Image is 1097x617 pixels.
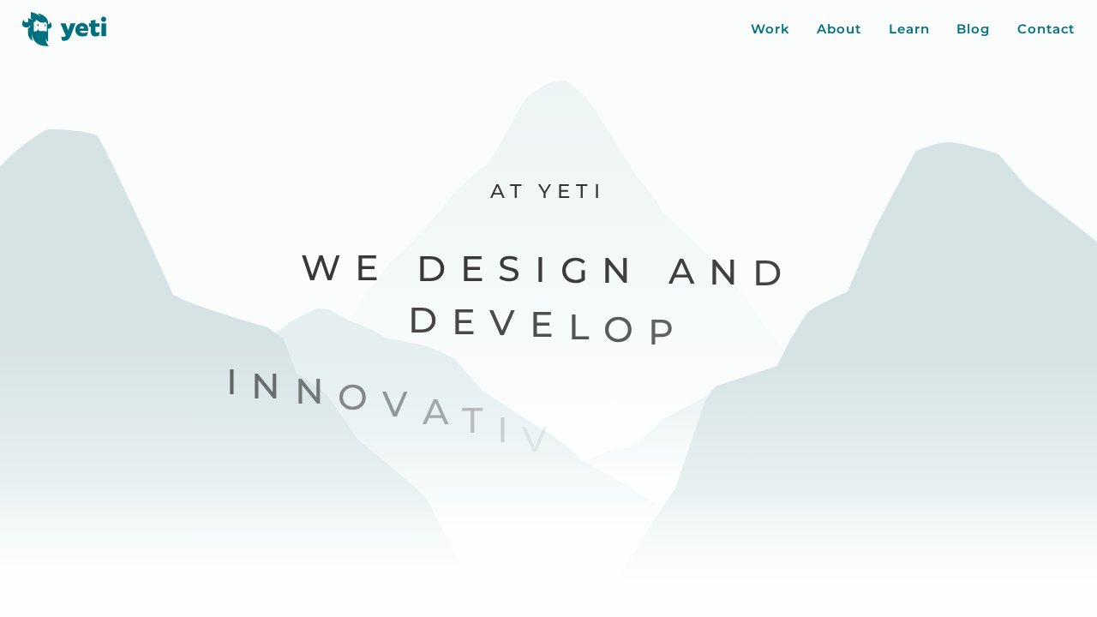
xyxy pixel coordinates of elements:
[497,406,523,452] span: i
[251,363,295,410] span: n
[22,12,107,46] img: Yeti logo
[224,179,872,205] p: At Yeti
[1017,20,1075,39] a: Contact
[522,416,562,462] span: v
[889,20,930,39] a: Learn
[226,359,252,405] span: I
[817,20,861,39] a: About
[956,20,990,39] a: Blog
[751,20,790,39] a: Work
